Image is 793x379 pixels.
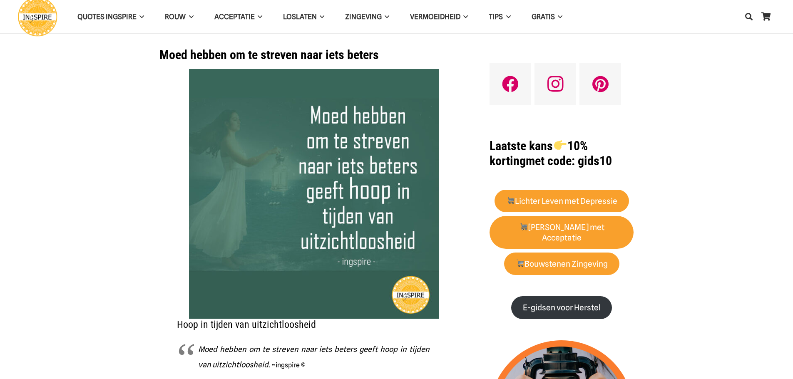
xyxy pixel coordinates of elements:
[137,6,144,27] span: QUOTES INGSPIRE Menu
[519,223,604,243] strong: [PERSON_NAME] met Acceptatie
[177,319,316,330] strong: Hoop in tijden van uitzichtloosheid
[67,6,154,27] a: QUOTES INGSPIREQUOTES INGSPIRE Menu
[490,216,634,249] a: 🛒[PERSON_NAME] met Acceptatie
[400,6,478,27] a: VERMOEIDHEIDVERMOEIDHEID Menu
[503,6,510,27] span: TIPS Menu
[154,6,204,27] a: ROUWROUW Menu
[504,253,619,275] a: 🛒Bouwstenen Zingeving
[204,6,273,27] a: AcceptatieAcceptatie Menu
[317,6,324,27] span: Loslaten Menu
[554,139,567,151] img: 👉
[276,361,306,369] span: ingspire ©
[198,344,430,369] em: Moed hebben om te streven naar iets beters geeft hoop in tijden van uitzichtloosheid
[77,12,137,21] span: QUOTES INGSPIRE
[345,12,382,21] span: Zingeving
[555,6,562,27] span: GRATIS Menu
[521,6,573,27] a: GRATISGRATIS Menu
[273,6,335,27] a: LoslatenLoslaten Menu
[511,296,612,319] a: E-gidsen voor Herstel
[741,6,757,27] a: Zoeken
[495,190,629,213] a: 🛒Lichter Leven met Depressie
[382,6,389,27] span: Zingeving Menu
[523,303,601,312] strong: E-gidsen voor Herstel
[489,12,503,21] span: TIPS
[516,259,524,267] img: 🛒
[165,12,186,21] span: ROUW
[579,63,621,105] a: Pinterest
[532,12,555,21] span: GRATIS
[214,12,255,21] span: Acceptatie
[186,6,193,27] span: ROUW Menu
[410,12,460,21] span: VERMOEIDHEID
[516,259,608,269] strong: Bouwstenen Zingeving
[490,139,587,168] strong: Laatste kans 10% korting
[255,6,262,27] span: Acceptatie Menu
[159,47,469,62] h1: Moed hebben om te streven naar iets beters
[507,196,515,204] img: 🛒
[283,12,317,21] span: Loslaten
[268,360,276,369] span: . ~
[335,6,400,27] a: ZingevingZingeving Menu
[460,6,468,27] span: VERMOEIDHEID Menu
[534,63,576,105] a: Instagram
[478,6,521,27] a: TIPSTIPS Menu
[490,139,634,168] h1: met code: gids10
[189,69,439,319] img: Prachtig citiaat: • Moed hebben om te streven naar iets beters geeft hoop in uitzichtloze tijden ...
[520,223,527,230] img: 🛒
[506,196,618,206] strong: Lichter Leven met Depressie
[490,63,531,105] a: Facebook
